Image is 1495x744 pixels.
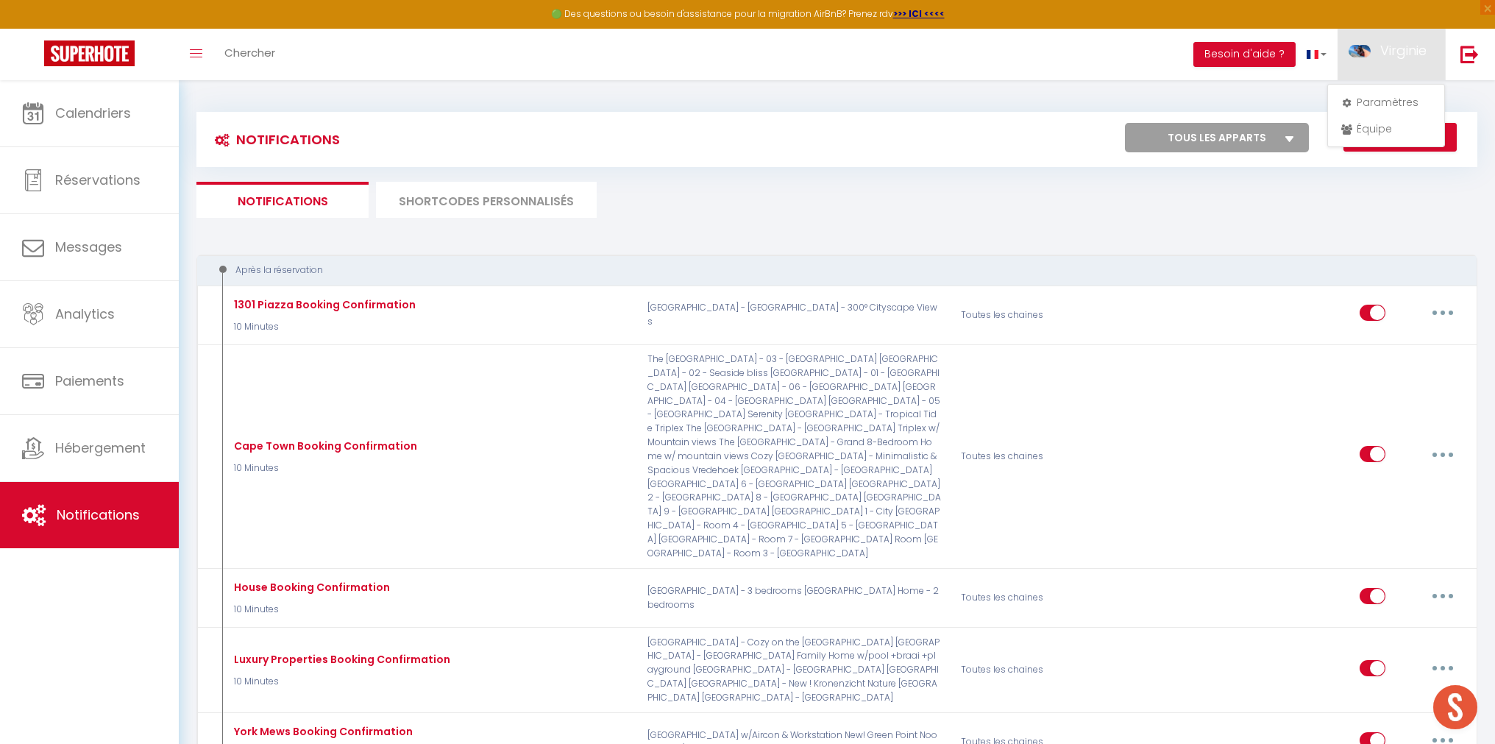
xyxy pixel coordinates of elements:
p: The [GEOGRAPHIC_DATA] - 03 - [GEOGRAPHIC_DATA] [GEOGRAPHIC_DATA] - 02 - Seaside bliss [GEOGRAPHIC... [638,352,951,561]
a: Équipe [1332,116,1441,141]
span: Analytics [55,305,115,323]
span: Réservations [55,171,141,189]
img: ... [1349,45,1371,57]
a: Chercher [213,29,286,80]
div: Luxury Properties Booking Confirmation [230,651,450,667]
p: [GEOGRAPHIC_DATA] - [GEOGRAPHIC_DATA] - 300° Cityscape Views [638,294,951,336]
div: Toutes les chaines [951,577,1160,620]
p: 10 Minutes [230,461,417,475]
span: Calendriers [55,104,131,122]
h3: Notifications [207,123,340,156]
div: York Mews Booking Confirmation [230,723,413,740]
a: >>> ICI <<<< [893,7,945,20]
img: Super Booking [44,40,135,66]
div: Open chat [1433,685,1477,729]
span: Messages [55,238,122,256]
div: Cape Town Booking Confirmation [230,438,417,454]
div: House Booking Confirmation [230,579,390,595]
li: Notifications [196,182,369,218]
img: logout [1460,45,1479,63]
p: 10 Minutes [230,675,450,689]
p: [GEOGRAPHIC_DATA] - Cozy on the [GEOGRAPHIC_DATA] [GEOGRAPHIC_DATA] - [GEOGRAPHIC_DATA] Family Ho... [638,636,951,705]
span: Paiements [55,372,124,390]
span: Hébergement [55,439,146,457]
a: Paramètres [1332,90,1441,115]
div: Après la réservation [210,263,1439,277]
a: ... Virginie [1338,29,1445,80]
p: 10 Minutes [230,603,390,617]
div: Toutes les chaines [951,636,1160,705]
div: Toutes les chaines [951,294,1160,336]
div: 1301 Piazza Booking Confirmation [230,297,416,313]
button: Besoin d'aide ? [1193,42,1296,67]
li: SHORTCODES PERSONNALISÉS [376,182,597,218]
span: Virginie [1380,41,1427,60]
span: Notifications [57,506,140,524]
p: 10 Minutes [230,320,416,334]
p: [GEOGRAPHIC_DATA] - 3 bedrooms [GEOGRAPHIC_DATA] Home - 2 bedrooms [638,577,951,620]
div: Toutes les chaines [951,352,1160,561]
span: Chercher [224,45,275,60]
